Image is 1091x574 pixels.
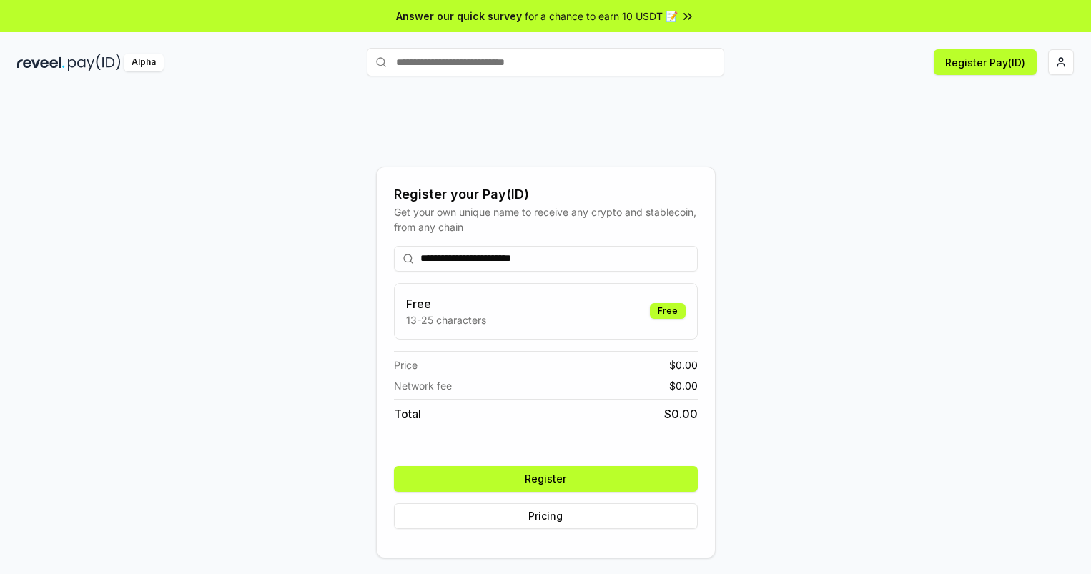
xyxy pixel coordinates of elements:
[650,303,686,319] div: Free
[394,466,698,492] button: Register
[406,295,486,312] h3: Free
[669,357,698,372] span: $ 0.00
[394,204,698,234] div: Get your own unique name to receive any crypto and stablecoin, from any chain
[394,184,698,204] div: Register your Pay(ID)
[406,312,486,327] p: 13-25 characters
[394,405,421,422] span: Total
[525,9,678,24] span: for a chance to earn 10 USDT 📝
[664,405,698,422] span: $ 0.00
[669,378,698,393] span: $ 0.00
[396,9,522,24] span: Answer our quick survey
[394,503,698,529] button: Pricing
[394,357,418,372] span: Price
[934,49,1037,75] button: Register Pay(ID)
[124,54,164,71] div: Alpha
[394,378,452,393] span: Network fee
[17,54,65,71] img: reveel_dark
[68,54,121,71] img: pay_id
